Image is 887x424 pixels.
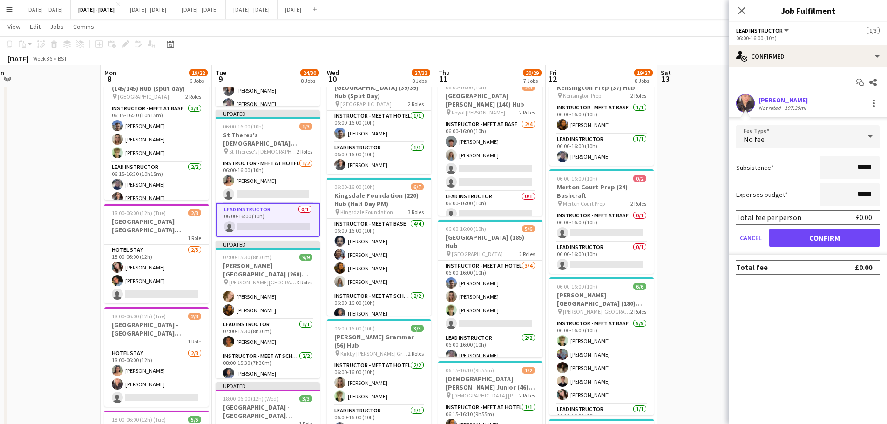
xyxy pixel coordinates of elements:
span: No fee [744,135,765,144]
app-card-role: Instructor - Meet at Hotel2/206:00-16:00 (10h)[PERSON_NAME][PERSON_NAME] [327,360,431,405]
button: Lead Instructor [736,27,790,34]
app-job-card: Updated07:00-15:30 (8h30m)9/9[PERSON_NAME][GEOGRAPHIC_DATA] (260) Hub [PERSON_NAME][GEOGRAPHIC_DA... [216,241,320,378]
button: Cancel [736,229,765,247]
h3: [GEOGRAPHIC_DATA] - [GEOGRAPHIC_DATA][DEMOGRAPHIC_DATA] [104,321,209,337]
span: 11 [437,74,450,84]
app-card-role: Instructor - Meet at Hotel3/406:00-16:00 (10h)[PERSON_NAME][PERSON_NAME][PERSON_NAME] [438,261,542,333]
div: 8 Jobs [635,77,652,84]
span: [PERSON_NAME][GEOGRAPHIC_DATA] [563,308,630,315]
app-card-role: Instructor - Meet at School2/208:00-15:30 (7h30m)[PERSON_NAME] [216,351,320,396]
div: Updated [216,110,320,117]
div: Total fee [736,262,768,272]
app-card-role: Instructor - Meet at Base2/406:00-16:00 (10h)[PERSON_NAME][PERSON_NAME] [438,119,542,191]
span: 10 [325,74,339,84]
span: 2 Roles [630,200,646,207]
span: Jobs [50,22,64,31]
span: Wed [327,68,339,77]
span: 1/3 [867,27,880,34]
app-card-role: Instructor - Meet at Hotel1/206:00-16:00 (10h)[PERSON_NAME] [216,158,320,203]
h3: [GEOGRAPHIC_DATA][PERSON_NAME] (140) Hub [438,92,542,108]
h3: Job Fulfilment [729,5,887,17]
span: 19/27 [634,69,653,76]
div: 8 Jobs [301,77,318,84]
span: Kingsdale Foundation [340,209,393,215]
span: 20/29 [523,69,542,76]
div: Updated06:00-16:00 (10h)1/3St Theres's [DEMOGRAPHIC_DATA] School (90/90) Mission Possible (Split ... [216,110,320,237]
span: Kirkby [PERSON_NAME] Grammar [340,350,408,357]
app-card-role: Lead Instructor2/206:00-16:00 (10h)[PERSON_NAME] [438,333,542,378]
app-card-role: Instructor - Meet at Hotel1/106:00-16:00 (10h)[PERSON_NAME] [327,111,431,142]
span: 9 [214,74,226,84]
span: 5/5 [188,416,201,423]
app-card-role: Lead Instructor1/106:00-16:00 (10h)[PERSON_NAME] [549,134,654,166]
app-job-card: 06:00-16:00 (10h)6/7Kingsdale Foundation (220) Hub (Half Day PM) Kingsdale Foundation3 RolesInstr... [327,178,431,316]
span: Sat [661,68,671,77]
span: 2 Roles [408,101,424,108]
span: View [7,22,20,31]
app-job-card: 06:00-16:00 (10h)0/2Merton Court Prep (34) Bushcraft Merton Court Prep2 RolesInstructor - Meet at... [549,169,654,274]
span: [GEOGRAPHIC_DATA] [452,250,503,257]
app-card-role: Instructor - Meet at Base5/506:00-16:00 (10h)[PERSON_NAME][PERSON_NAME][PERSON_NAME][PERSON_NAME]... [549,318,654,404]
app-job-card: 06:00-16:00 (10h)2/2[GEOGRAPHIC_DATA] (39/39) Hub (Split Day) [GEOGRAPHIC_DATA]2 RolesInstructor ... [327,70,431,174]
span: 18:00-06:00 (12h) (Tue) [112,209,166,216]
h3: [GEOGRAPHIC_DATA] - [GEOGRAPHIC_DATA] [GEOGRAPHIC_DATA] [104,217,209,234]
span: 2/3 [188,209,201,216]
span: Comms [73,22,94,31]
span: 13 [659,74,671,84]
span: 2 Roles [630,92,646,99]
div: [DATE] [7,54,29,63]
span: 6/7 [411,183,424,190]
span: 3 Roles [408,209,424,215]
label: Expenses budget [736,190,788,199]
button: [DATE] - [DATE] [71,0,122,19]
span: 06:15-16:10 (9h55m) [446,367,494,374]
span: 2 Roles [185,93,201,100]
span: Kensington Prep [563,92,601,99]
span: 3 Roles [297,279,312,286]
span: [GEOGRAPHIC_DATA] [118,93,169,100]
h3: Kingsdale Foundation (220) Hub (Half Day PM) [327,191,431,208]
label: Subsistence [736,163,774,172]
h3: [DEMOGRAPHIC_DATA] [PERSON_NAME] Junior (46) Mission Possible [438,375,542,391]
span: 0/2 [633,175,646,182]
div: Confirmed [729,45,887,67]
div: 7 Jobs [523,77,541,84]
span: 5/6 [522,225,535,232]
span: 18:00-06:00 (12h) (Tue) [112,416,166,423]
span: [DEMOGRAPHIC_DATA] [PERSON_NAME] [452,392,519,399]
div: 18:00-06:00 (12h) (Tue)2/3[GEOGRAPHIC_DATA] - [GEOGRAPHIC_DATA][DEMOGRAPHIC_DATA]1 RoleHotel Stay... [104,307,209,407]
span: 07:00-15:30 (8h30m) [223,254,271,261]
div: 197.39mi [783,104,808,111]
app-card-role: Instructor - Meet at Base1/106:00-16:00 (10h)[PERSON_NAME] [549,102,654,134]
span: Mon [104,68,116,77]
app-job-card: 06:00-16:00 (10h)2/5[GEOGRAPHIC_DATA][PERSON_NAME] (140) Hub Royal [PERSON_NAME]2 RolesInstructor... [438,78,542,216]
h3: [PERSON_NAME][GEOGRAPHIC_DATA] (180) Hub (Half Day AM) [549,291,654,308]
app-card-role: Lead Instructor1/106:00-16:00 (10h)[PERSON_NAME] [327,142,431,174]
span: 1/2 [522,367,535,374]
span: 2 Roles [519,109,535,116]
app-card-role: Lead Instructor2/206:00-16:00 (10h)[PERSON_NAME][PERSON_NAME] [216,68,320,113]
span: 9/9 [299,254,312,261]
a: View [4,20,24,33]
span: 06:00-16:00 (10h) [446,225,486,232]
span: 2 Roles [519,392,535,399]
div: Updated [216,382,320,390]
span: [GEOGRAPHIC_DATA] [340,101,392,108]
span: 1 Role [188,338,201,345]
app-card-role: Instructor - Meet at Base4/406:00-16:00 (10h)[PERSON_NAME][PERSON_NAME][PERSON_NAME][PERSON_NAME] [327,219,431,291]
div: £0.00 [856,213,872,222]
div: 6 Jobs [190,77,207,84]
h3: [PERSON_NAME] Grammar (56) Hub [327,333,431,350]
span: Week 36 [31,55,54,62]
app-job-card: 06:15-16:30 (10h15m)5/5[GEOGRAPHIC_DATA] (145/145) Hub (split day) [GEOGRAPHIC_DATA]2 RolesInstru... [104,62,209,200]
app-job-card: 18:00-06:00 (12h) (Tue)2/3[GEOGRAPHIC_DATA] - [GEOGRAPHIC_DATA] [GEOGRAPHIC_DATA]1 RoleHotel Stay... [104,204,209,303]
span: Edit [30,22,41,31]
span: 3/3 [299,395,312,402]
app-job-card: 06:00-16:00 (10h)6/6[PERSON_NAME][GEOGRAPHIC_DATA] (180) Hub (Half Day AM) [PERSON_NAME][GEOGRAPH... [549,277,654,415]
h3: Kensington Prep (37) Hub [549,83,654,92]
button: Confirm [769,229,880,247]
